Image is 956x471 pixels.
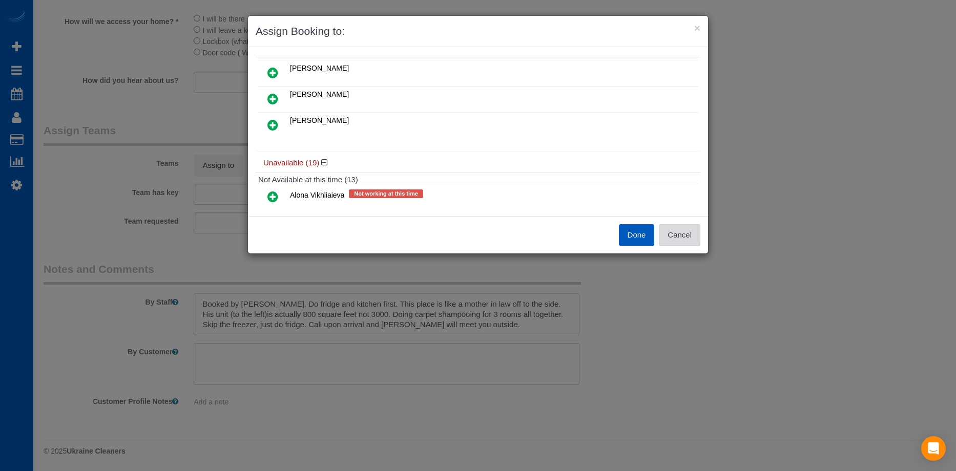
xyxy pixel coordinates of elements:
span: [PERSON_NAME] [290,116,349,124]
h3: Assign Booking to: [256,24,700,39]
div: Open Intercom Messenger [921,436,946,461]
span: [PERSON_NAME] [290,64,349,72]
span: [PERSON_NAME] [290,90,349,98]
button: Cancel [659,224,700,246]
button: Done [619,224,655,246]
h4: Unavailable (19) [263,159,693,167]
span: Not working at this time [349,189,423,198]
span: Alona Vikhliaieva [290,191,344,200]
h4: Not Available at this time (13) [258,176,698,184]
button: × [694,23,700,33]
